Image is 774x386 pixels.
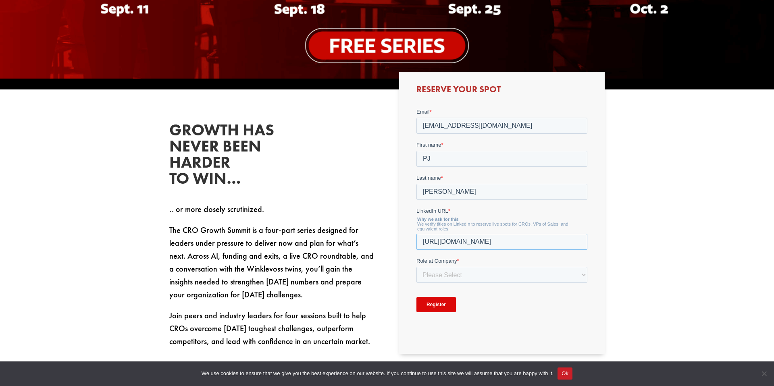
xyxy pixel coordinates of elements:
[558,367,572,380] button: Ok
[416,85,587,98] h3: Reserve Your Spot
[760,369,768,378] span: No
[169,122,290,191] h2: Growth has never been harder to win…
[202,369,553,378] span: We use cookies to ensure that we give you the best experience on our website. If you continue to ...
[169,310,370,347] span: Join peers and industry leaders for four sessions built to help CROs overcome [DATE] toughest cha...
[169,204,264,214] span: .. or more closely scrutinized.
[416,108,587,341] iframe: Form 0
[169,225,374,300] span: The CRO Growth Summit is a four-part series designed for leaders under pressure to deliver now an...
